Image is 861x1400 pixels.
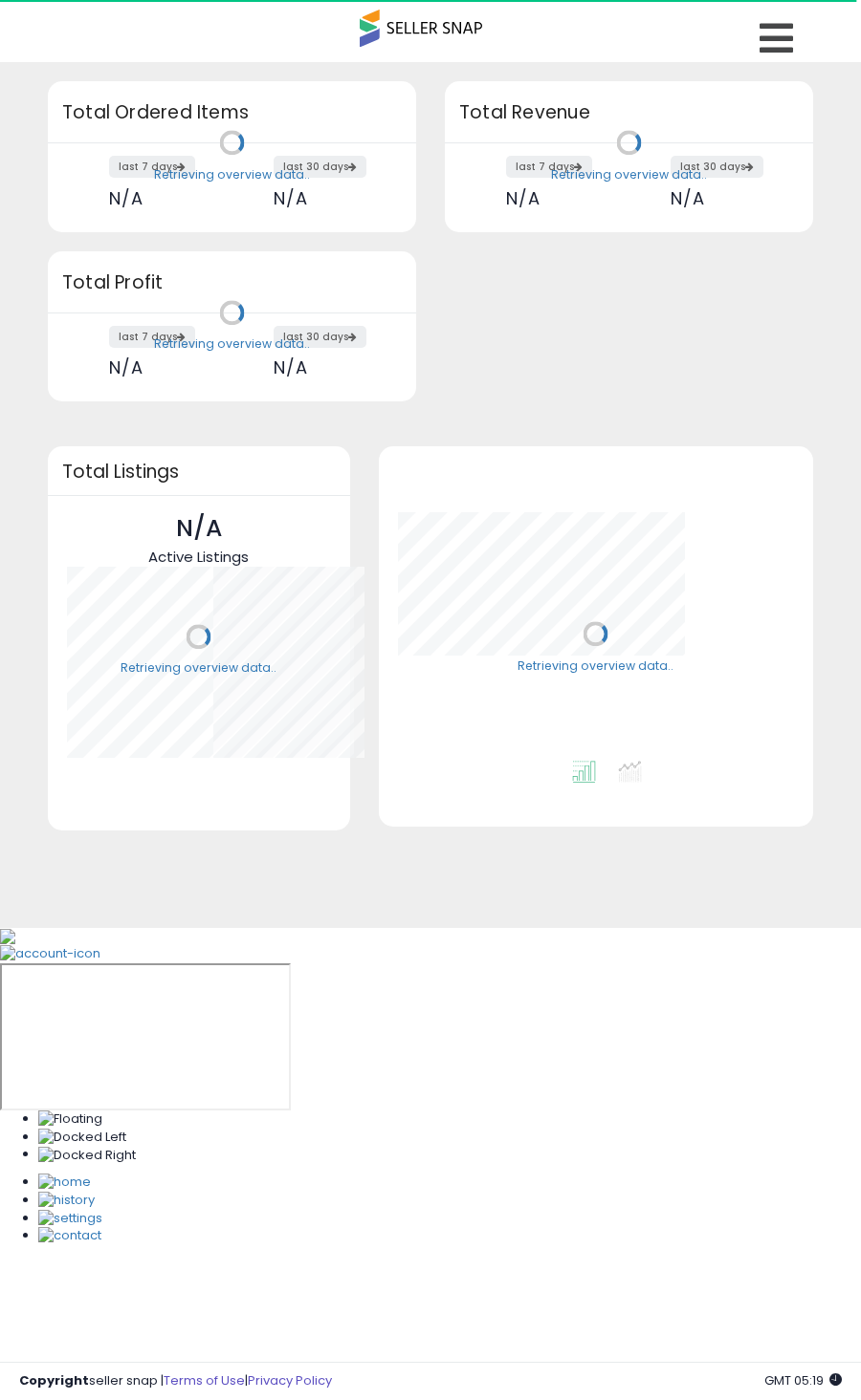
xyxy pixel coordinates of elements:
[154,336,310,354] div: Retrieving overview data..
[38,1147,136,1165] img: Docked Right
[154,166,310,183] div: Retrieving overview data..
[551,166,707,183] div: Retrieving overview data..
[38,1174,91,1192] img: Home
[121,660,276,678] div: Retrieving overview data..
[38,1129,126,1147] img: Docked Left
[518,657,673,675] div: Retrieving overview data..
[38,1110,102,1129] img: Floating
[38,1192,95,1210] img: History
[38,1210,102,1228] img: Settings
[38,1227,101,1245] img: Contact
